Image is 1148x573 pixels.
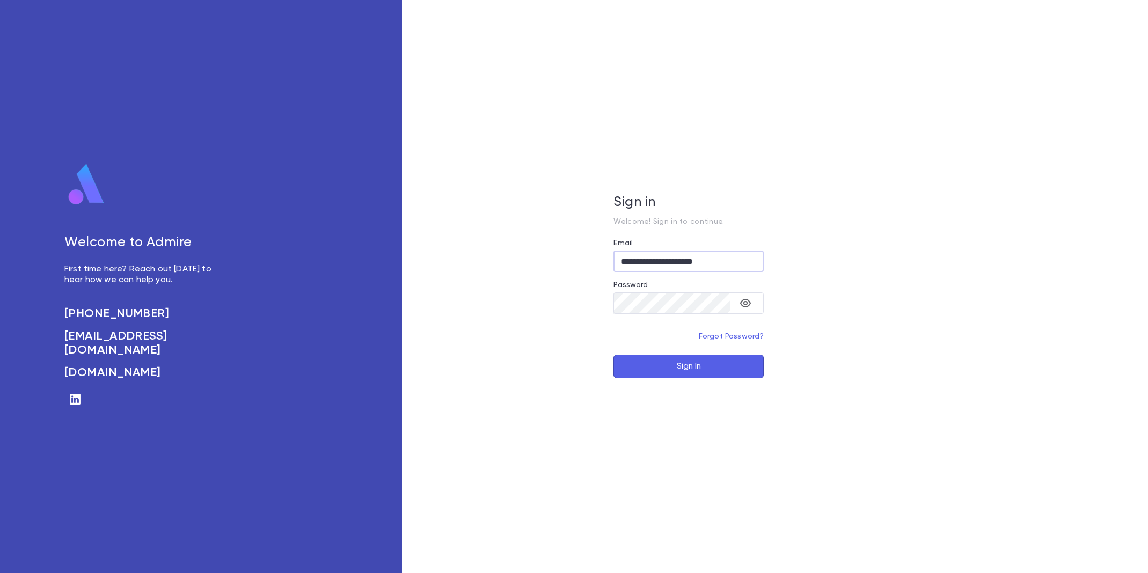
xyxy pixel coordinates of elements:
[699,333,764,340] a: Forgot Password?
[735,292,756,314] button: toggle password visibility
[613,195,764,211] h5: Sign in
[613,281,648,289] label: Password
[613,239,633,247] label: Email
[613,217,764,226] p: Welcome! Sign in to continue.
[64,264,223,285] p: First time here? Reach out [DATE] to hear how we can help you.
[64,366,223,380] a: [DOMAIN_NAME]
[613,355,764,378] button: Sign In
[64,307,223,321] a: [PHONE_NUMBER]
[64,329,223,357] a: [EMAIL_ADDRESS][DOMAIN_NAME]
[64,163,108,206] img: logo
[64,235,223,251] h5: Welcome to Admire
